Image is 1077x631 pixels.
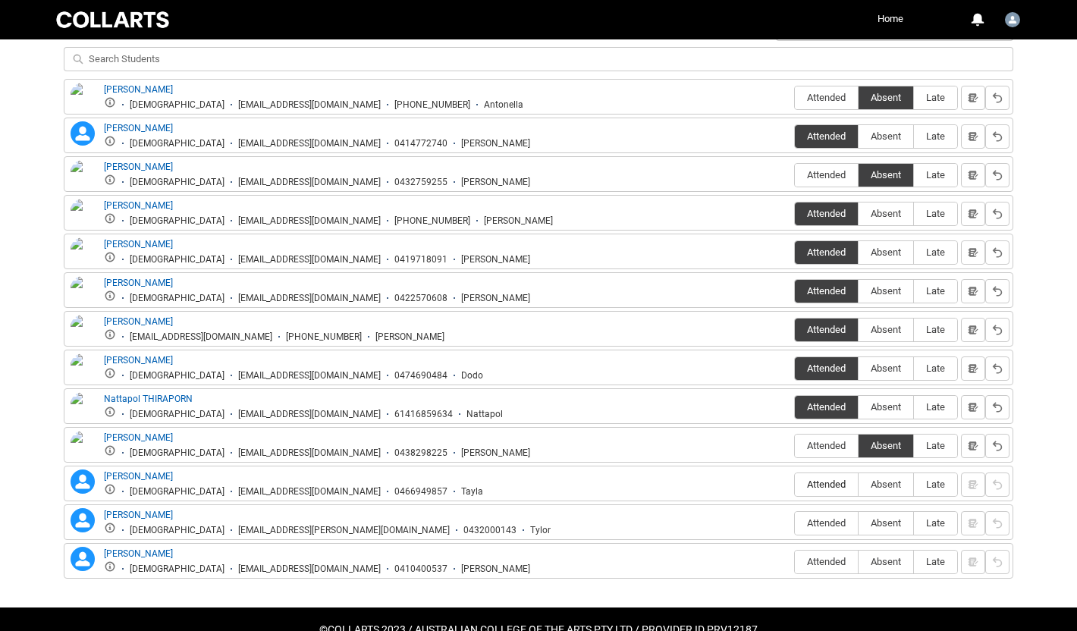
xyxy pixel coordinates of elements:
button: Reset [985,202,1009,226]
span: Attended [795,324,858,335]
span: Attended [795,92,858,103]
span: Late [914,208,957,219]
button: Reset [985,240,1009,265]
span: Attended [795,363,858,374]
a: [PERSON_NAME] [104,471,173,482]
div: [EMAIL_ADDRESS][DOMAIN_NAME] [238,370,381,381]
span: Late [914,92,957,103]
a: [PERSON_NAME] [104,355,173,366]
span: Late [914,324,957,335]
span: Absent [859,556,913,567]
div: Tayla [461,486,483,498]
div: [EMAIL_ADDRESS][DOMAIN_NAME] [238,177,381,188]
div: [EMAIL_ADDRESS][DOMAIN_NAME] [238,138,381,149]
lightning-icon: Zahra Noroozi [71,547,95,571]
lightning-icon: Cory Jackson [71,121,95,146]
span: Late [914,285,957,297]
div: [EMAIL_ADDRESS][DOMAIN_NAME] [238,254,381,265]
img: Ella Conroy [71,160,95,193]
div: [PHONE_NUMBER] [394,99,470,111]
span: Attended [795,169,858,181]
span: Absent [859,208,913,219]
a: [PERSON_NAME] [104,123,173,133]
span: Absent [859,324,913,335]
div: [PERSON_NAME] [461,564,530,575]
span: Late [914,440,957,451]
div: [PERSON_NAME] [461,293,530,304]
a: [PERSON_NAME] [104,84,173,95]
span: Absent [859,363,913,374]
div: [EMAIL_ADDRESS][DOMAIN_NAME] [238,564,381,575]
div: [EMAIL_ADDRESS][DOMAIN_NAME] [238,447,381,459]
a: Home [874,8,907,30]
button: Notes [961,434,985,458]
span: Absent [859,479,913,490]
span: Absent [859,517,913,529]
div: Nattapol [466,409,503,420]
div: [DEMOGRAPHIC_DATA] [130,370,225,381]
div: Tylor [530,525,551,536]
span: Late [914,479,957,490]
div: [EMAIL_ADDRESS][DOMAIN_NAME] [238,99,381,111]
div: [PHONE_NUMBER] [286,331,362,343]
button: Notes [961,202,985,226]
a: Nattapol THIRAPORN [104,394,193,404]
a: [PERSON_NAME] [104,162,173,172]
img: Holly Noonan [71,315,95,348]
span: Late [914,401,957,413]
div: 0410400537 [394,564,447,575]
button: Reset [985,395,1009,419]
button: Reset [985,434,1009,458]
div: [DEMOGRAPHIC_DATA] [130,177,225,188]
lightning-icon: Tayla Fiorenza [71,469,95,494]
div: [DEMOGRAPHIC_DATA] [130,564,225,575]
span: Absent [859,401,913,413]
span: Attended [795,246,858,258]
button: Notes [961,240,985,265]
button: Reset [985,86,1009,110]
button: Notes [961,124,985,149]
div: [PERSON_NAME] [484,215,553,227]
div: 0438298225 [394,447,447,459]
button: Reset [985,124,1009,149]
div: 0432000143 [463,525,517,536]
span: Absent [859,169,913,181]
div: [PERSON_NAME] [375,331,444,343]
div: [DEMOGRAPHIC_DATA] [130,293,225,304]
div: [PERSON_NAME] [461,447,530,459]
div: [DEMOGRAPHIC_DATA] [130,215,225,227]
button: Notes [961,163,985,187]
button: Notes [961,318,985,342]
span: Late [914,130,957,142]
div: [DEMOGRAPHIC_DATA] [130,138,225,149]
span: Absent [859,130,913,142]
div: [EMAIL_ADDRESS][DOMAIN_NAME] [238,293,381,304]
img: Henry Hanlin [71,237,95,271]
button: Notes [961,86,985,110]
span: Attended [795,556,858,567]
div: [DEMOGRAPHIC_DATA] [130,99,225,111]
img: Tara Moulden [71,431,95,464]
span: Absent [859,285,913,297]
div: 0466949857 [394,486,447,498]
span: Attended [795,401,858,413]
a: [PERSON_NAME] [104,316,173,327]
img: Joanna Tosti-Guerra [71,353,95,397]
span: Late [914,363,957,374]
input: Search Students [64,47,1013,71]
span: Attended [795,440,858,451]
div: [DEMOGRAPHIC_DATA] [130,525,225,536]
a: [PERSON_NAME] [104,510,173,520]
span: Attended [795,130,858,142]
button: Reset [985,550,1009,574]
span: Late [914,246,957,258]
span: Absent [859,92,913,103]
img: Ho Phuong Thuy Le [71,276,95,331]
div: 0474690484 [394,370,447,381]
div: 61416859634 [394,409,453,420]
button: Reset [985,279,1009,303]
img: Nattapol THIRAPORN [71,392,95,425]
button: Reset [985,511,1009,535]
div: Antonella [484,99,523,111]
button: User Profile Phoebe.Green [1001,6,1024,30]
